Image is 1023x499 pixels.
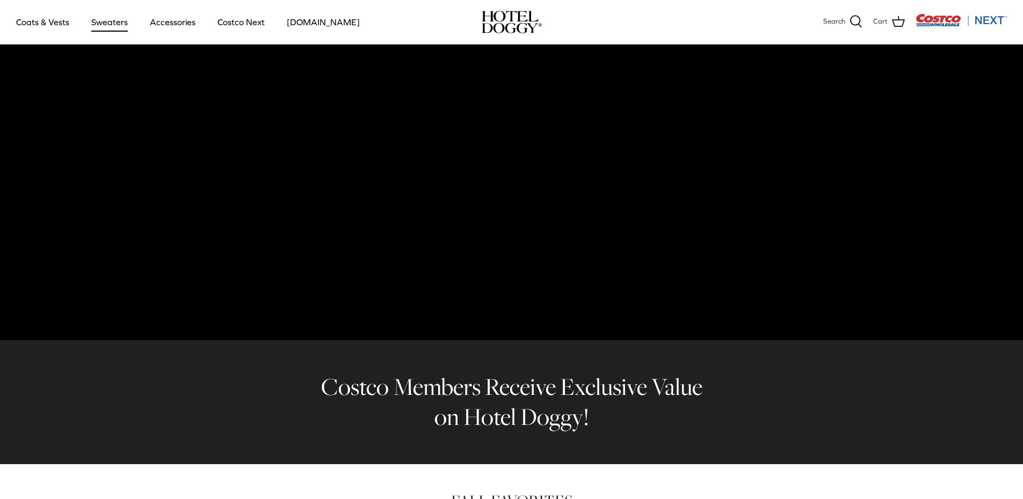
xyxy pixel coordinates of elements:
[916,20,1007,28] a: Visit Costco Next
[82,4,137,40] a: Sweaters
[208,4,274,40] a: Costco Next
[482,11,542,33] img: hoteldoggycom
[873,16,888,27] span: Cart
[277,4,369,40] a: [DOMAIN_NAME]
[916,13,1007,27] img: Costco Next
[823,15,862,29] a: Search
[140,4,205,40] a: Accessories
[313,372,710,432] h2: Costco Members Receive Exclusive Value on Hotel Doggy!
[482,11,542,33] a: hoteldoggy.com hoteldoggycom
[873,15,905,29] a: Cart
[823,16,845,27] span: Search
[6,4,79,40] a: Coats & Vests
